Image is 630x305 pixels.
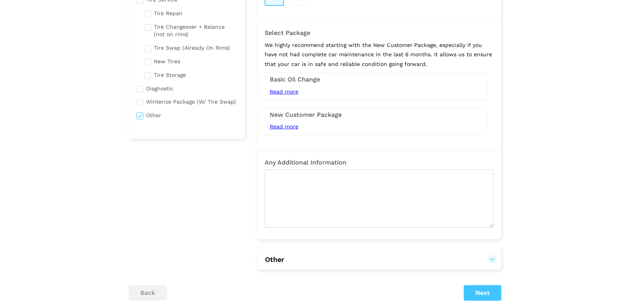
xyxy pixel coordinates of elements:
[270,111,477,118] h3: New Customer Package
[265,255,494,264] button: Other
[265,159,494,166] h3: Any Additional Information
[265,40,494,69] p: We highly recommend starting with the New Customer Package, especially if you have not had comple...
[270,123,298,130] span: Read more
[270,76,477,83] h3: Basic Oil Change
[129,285,167,301] button: back
[265,29,494,36] h3: Select Package
[270,88,298,95] span: Read more
[464,285,501,301] button: Next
